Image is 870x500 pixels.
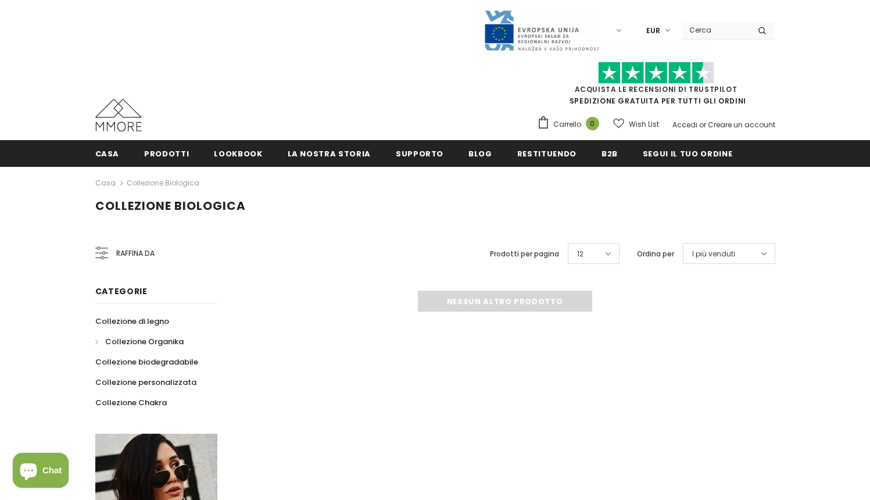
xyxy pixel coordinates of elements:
a: Collezione Organika [95,331,184,352]
a: Lookbook [214,140,262,166]
a: Creare un account [708,120,775,130]
span: Collezione Organika [105,336,184,347]
span: or [699,120,706,130]
a: B2B [602,140,618,166]
span: Collezione Chakra [95,397,167,408]
inbox-online-store-chat: Shopify online store chat [9,453,72,491]
span: Carrello [553,119,581,130]
img: Javni Razpis [484,9,600,52]
a: Javni Razpis [484,25,600,35]
a: Collezione biologica [127,178,199,188]
span: SPEDIZIONE GRATUITA PER TUTTI GLI ORDINI [537,67,775,106]
a: Casa [95,176,116,190]
input: Search Site [682,22,749,38]
a: Prodotti [144,140,189,166]
img: Fidati di Pilot Stars [598,62,714,84]
a: Restituendo [517,140,577,166]
span: Wish List [629,119,659,130]
a: La nostra storia [288,140,371,166]
span: Collezione personalizzata [95,377,196,388]
span: Categorie [95,285,148,297]
span: Collezione biologica [95,198,246,214]
label: Prodotti per pagina [490,248,559,260]
img: Casi MMORE [95,99,142,131]
span: Casa [95,148,120,159]
span: Lookbook [214,148,262,159]
a: Carrello 0 [537,116,605,133]
label: Ordina per [637,248,674,260]
span: Blog [468,148,492,159]
span: B2B [602,148,618,159]
a: Blog [468,140,492,166]
a: Collezione Chakra [95,392,167,413]
span: supporto [396,148,443,159]
a: Acquista le recensioni di TrustPilot [575,84,737,94]
span: La nostra storia [288,148,371,159]
span: Raffina da [116,247,155,260]
span: Collezione biodegradabile [95,356,198,367]
span: EUR [646,25,660,37]
a: Collezione personalizzata [95,372,196,392]
a: Wish List [613,114,659,134]
a: Segui il tuo ordine [643,140,732,166]
span: 12 [577,248,583,260]
span: Restituendo [517,148,577,159]
a: Collezione biodegradabile [95,352,198,372]
span: I più venduti [692,248,735,260]
a: Collezione di legno [95,311,169,331]
span: Segui il tuo ordine [643,148,732,159]
span: Collezione di legno [95,316,169,327]
span: Prodotti [144,148,189,159]
a: supporto [396,140,443,166]
span: 0 [586,117,599,130]
a: Accedi [672,120,697,130]
a: Casa [95,140,120,166]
